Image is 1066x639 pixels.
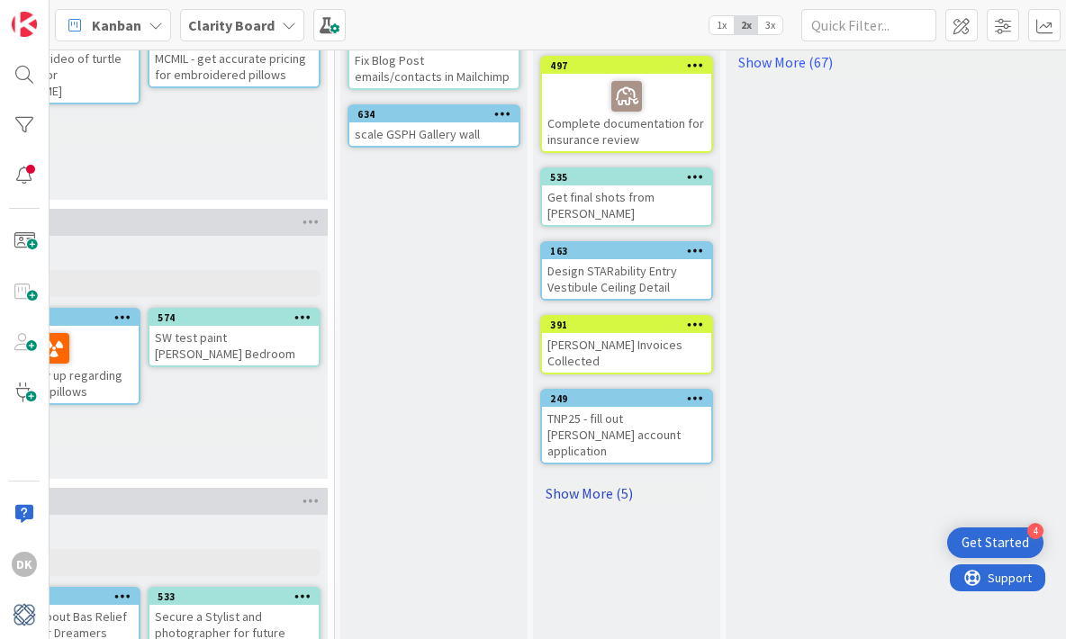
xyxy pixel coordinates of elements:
div: MCMIL - get accurate pricing for embroidered pillows [149,47,319,86]
div: Get final shots from [PERSON_NAME] [542,185,711,225]
div: 535 [550,171,711,184]
div: 634 [357,108,519,121]
div: 4 [1027,523,1043,539]
div: DK [12,552,37,577]
div: 391 [542,317,711,333]
img: Visit kanbanzone.com [12,12,37,37]
div: 497Complete documentation for insurance review [542,58,711,151]
div: 249TNP25 - fill out [PERSON_NAME] account application [542,391,711,463]
input: Quick Filter... [801,9,936,41]
img: avatar [12,602,37,627]
div: TNP25 - fill out [PERSON_NAME] account application [542,407,711,463]
div: 634 [349,106,519,122]
div: 497 [542,58,711,74]
span: Support [38,3,82,24]
div: MCMIL - get accurate pricing for embroidered pillows [149,31,319,86]
div: 163Design STARability Entry Vestibule Ceiling Detail [542,243,711,299]
div: 497 [550,59,711,72]
div: SW test paint [PERSON_NAME] Bedroom [149,326,319,365]
div: 533 [158,590,319,603]
div: Complete documentation for insurance review [542,74,711,151]
div: [PERSON_NAME] Invoices Collected [542,333,711,373]
span: 2x [734,16,758,34]
div: 574 [158,311,319,324]
div: 574SW test paint [PERSON_NAME] Bedroom [149,310,319,365]
div: 163 [542,243,711,259]
div: 391[PERSON_NAME] Invoices Collected [542,317,711,373]
b: Clarity Board [188,16,275,34]
div: 533 [149,589,319,605]
div: 249 [550,392,711,405]
a: Show More (5) [540,479,713,508]
span: 1x [709,16,734,34]
div: 249 [542,391,711,407]
div: Fix Blog Post emails/contacts in Mailchimp [349,49,519,88]
span: Kanban [92,14,141,36]
div: Design STARability Entry Vestibule Ceiling Detail [542,259,711,299]
div: Fix Blog Post emails/contacts in Mailchimp [349,32,519,88]
div: Get Started [962,534,1029,552]
div: 574 [149,310,319,326]
div: scale GSPH Gallery wall [349,122,519,146]
div: 391 [550,319,711,331]
span: 3x [758,16,782,34]
div: Open Get Started checklist, remaining modules: 4 [947,527,1043,558]
div: 634scale GSPH Gallery wall [349,106,519,146]
div: 163 [550,245,711,257]
div: 535Get final shots from [PERSON_NAME] [542,169,711,225]
div: 535 [542,169,711,185]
